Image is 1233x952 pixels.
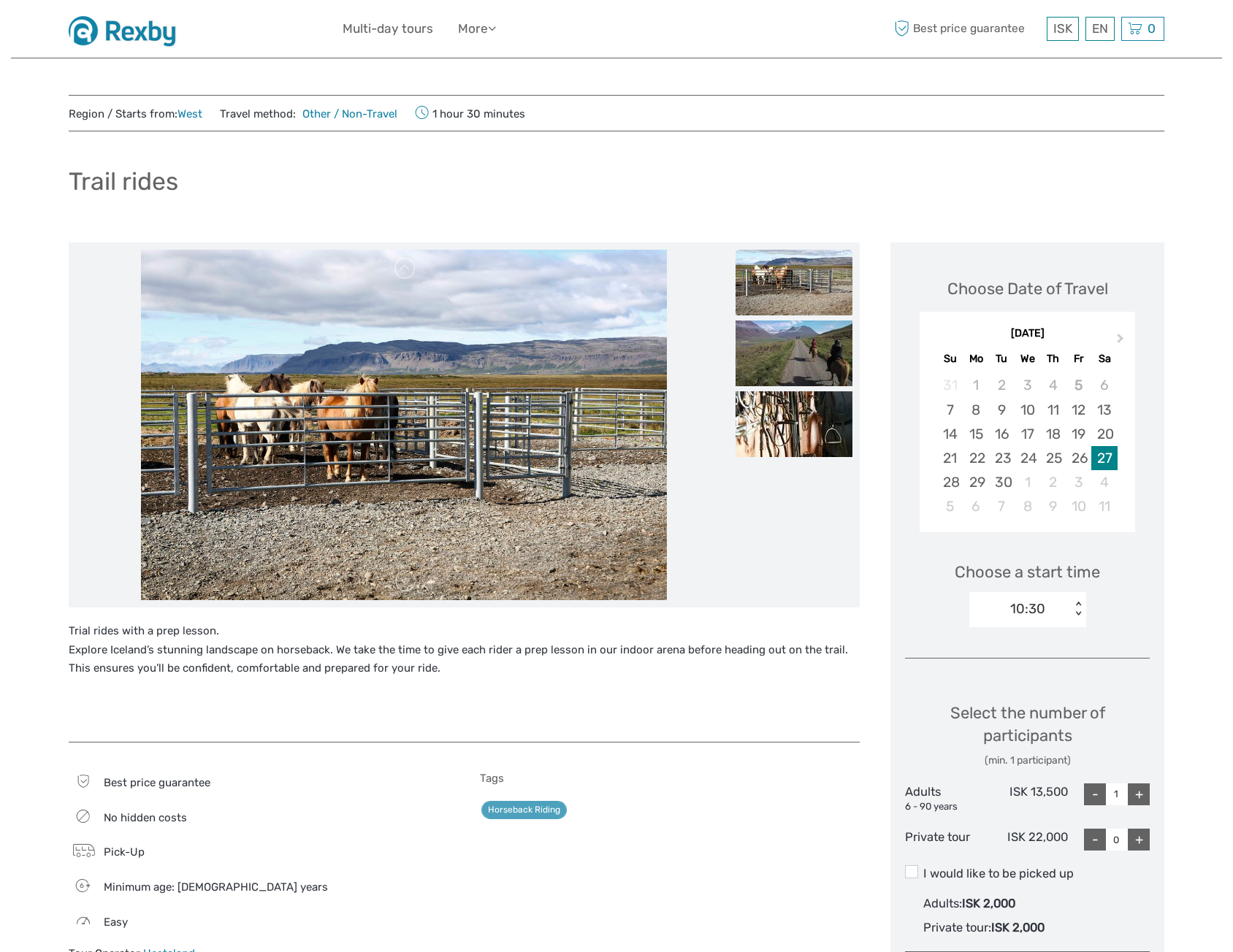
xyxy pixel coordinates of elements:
[296,107,397,120] a: Other / Non-Travel
[104,915,128,929] span: Easy
[1091,494,1117,518] div: Choose Saturday, October 11th, 2025
[1128,783,1150,805] div: +
[736,250,852,315] img: a4b77c06bc984ef1a1413c6ed9ab72e3_slider_thumbnail.jpg
[963,470,989,494] div: Choose Monday, September 29th, 2025
[69,11,186,47] img: 1430-dd05a757-d8ed-48de-a814-6052a4ad6914_logo_small.jpg
[1015,446,1040,470] div: Choose Wednesday, September 24th, 2025
[1072,602,1084,617] div: < >
[481,801,567,819] a: Horseback Riding
[890,17,1043,41] span: Best price guarantee
[905,753,1150,768] div: (min. 1 participant)
[989,398,1015,422] div: Choose Tuesday, September 9th, 2025
[69,107,202,122] span: Region / Starts from:
[963,494,989,518] div: Choose Monday, October 6th, 2025
[1040,446,1066,470] div: Choose Thursday, September 25th, 2025
[458,18,496,39] a: More
[924,373,1130,518] div: month 2025-09
[963,349,989,369] div: Mo
[905,829,987,851] div: Private tour
[1091,446,1117,470] div: Choose Saturday, September 27th, 2025
[937,349,963,369] div: Su
[937,422,963,446] div: Choose Sunday, September 14th, 2025
[937,470,963,494] div: Choose Sunday, September 28th, 2025
[989,349,1015,369] div: Tu
[177,107,202,120] a: West
[963,446,989,470] div: Choose Monday, September 22nd, 2025
[1066,398,1091,422] div: Choose Friday, September 12th, 2025
[480,772,860,785] h5: Tags
[1091,349,1117,369] div: Sa
[920,326,1135,342] div: [DATE]
[20,26,165,37] p: We're away right now. Please check back later!
[905,702,1150,768] div: Select the number of participants
[69,166,178,196] h1: Trail rides
[905,783,987,814] div: Adults
[1110,330,1134,353] button: Next Month
[989,373,1015,397] div: Not available Tuesday, September 2nd, 2025
[991,921,1045,934] span: ISK 2,000
[1091,398,1117,422] div: Choose Saturday, September 13th, 2025
[104,845,145,859] span: Pick-Up
[989,446,1015,470] div: Choose Tuesday, September 23rd, 2025
[1015,349,1040,369] div: We
[1040,470,1066,494] div: Choose Thursday, October 2nd, 2025
[937,494,963,518] div: Choose Sunday, October 5th, 2025
[1066,446,1091,470] div: Choose Friday, September 26th, 2025
[1066,494,1091,518] div: Choose Friday, October 10th, 2025
[1015,373,1040,397] div: Not available Wednesday, September 3rd, 2025
[1091,422,1117,446] div: Choose Saturday, September 20th, 2025
[963,422,989,446] div: Choose Monday, September 15th, 2025
[989,470,1015,494] div: Choose Tuesday, September 30th, 2025
[71,880,92,891] span: 6
[168,23,186,40] button: Open LiveChat chat widget
[1015,398,1040,422] div: Choose Wednesday, September 10th, 2025
[1053,21,1072,36] span: ISK
[1015,422,1040,446] div: Choose Wednesday, September 17th, 2025
[415,103,525,123] span: 1 hour 30 minutes
[104,811,187,824] span: No hidden costs
[1066,373,1091,397] div: Not available Friday, September 5th, 2025
[905,800,987,814] div: 6 - 90 years
[736,320,852,386] img: b86485adc7774dad9d8cfd03998cdd06_slider_thumbnail.jpg
[923,897,962,910] span: Adults :
[989,422,1015,446] div: Choose Tuesday, September 16th, 2025
[1085,17,1115,41] div: EN
[104,776,210,789] span: Best price guarantee
[937,373,963,397] div: Not available Sunday, August 31st, 2025
[1040,422,1066,446] div: Choose Thursday, September 18th, 2025
[987,783,1069,814] div: ISK 13,500
[1010,599,1045,618] div: 10:30
[1145,21,1158,36] span: 0
[1066,470,1091,494] div: Choose Friday, October 3rd, 2025
[69,643,848,675] span: Explore Iceland’s stunning landscape on horseback. We take the time to give each rider a prep les...
[1040,373,1066,397] div: Not available Thursday, September 4th, 2025
[220,103,397,123] span: Travel method:
[989,494,1015,518] div: Choose Tuesday, October 7th, 2025
[963,398,989,422] div: Choose Monday, September 8th, 2025
[1040,494,1066,518] div: Choose Thursday, October 9th, 2025
[962,897,1015,910] span: ISK 2,000
[1066,422,1091,446] div: Choose Friday, September 19th, 2025
[69,622,860,678] p: Trial rides with a prep lesson.
[1084,829,1106,851] div: -
[1040,349,1066,369] div: Th
[1015,470,1040,494] div: Choose Wednesday, October 1st, 2025
[104,880,328,894] span: Minimum age: [DEMOGRAPHIC_DATA] years
[987,829,1069,851] div: ISK 22,000
[1091,470,1117,494] div: Choose Saturday, October 4th, 2025
[937,446,963,470] div: Choose Sunday, September 21st, 2025
[937,398,963,422] div: Choose Sunday, September 7th, 2025
[963,373,989,397] div: Not available Monday, September 1st, 2025
[947,277,1108,300] div: Choose Date of Travel
[141,250,667,600] img: a4b77c06bc984ef1a1413c6ed9ab72e3_main_slider.jpg
[905,865,1150,883] label: I would like to be picked up
[736,391,852,457] img: bac4cee1163b45e093b9de3e88f43b80_slider_thumbnail.jpg
[1015,494,1040,518] div: Choose Wednesday, October 8th, 2025
[1066,349,1091,369] div: Fr
[1084,783,1106,805] div: -
[1091,373,1117,397] div: Not available Saturday, September 6th, 2025
[343,18,433,39] a: Multi-day tours
[955,561,1100,583] span: Choose a start time
[1040,398,1066,422] div: Choose Thursday, September 11th, 2025
[923,921,991,934] span: Private tour :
